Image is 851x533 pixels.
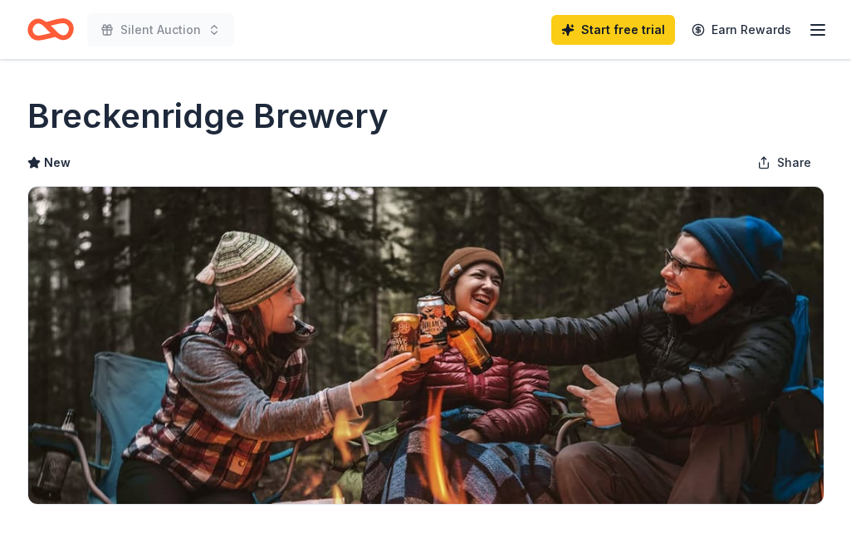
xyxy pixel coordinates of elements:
[551,15,675,45] a: Start free trial
[777,153,811,173] span: Share
[87,13,234,46] button: Silent Auction
[28,187,824,504] img: Image for Breckenridge Brewery
[682,15,801,45] a: Earn Rewards
[744,146,824,179] button: Share
[27,93,389,139] h1: Breckenridge Brewery
[44,153,71,173] span: New
[27,10,74,49] a: Home
[120,20,201,40] span: Silent Auction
